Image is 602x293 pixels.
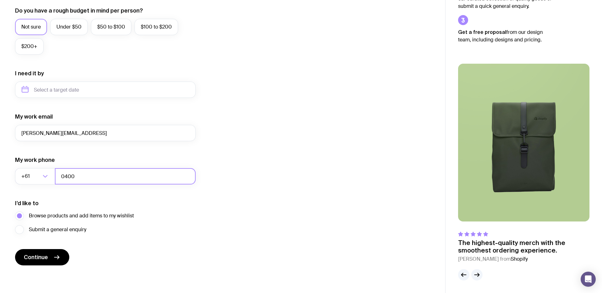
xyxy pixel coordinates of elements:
p: from our design team, including designs and pricing. [458,28,552,44]
span: Browse products and add items to my wishlist [29,212,134,220]
label: I’d like to [15,200,39,207]
span: Submit a general enquiry [29,226,86,233]
input: Search for option [31,168,41,184]
input: you@email.com [15,125,196,141]
button: Continue [15,249,69,265]
label: Not sure [15,19,47,35]
label: Under $50 [50,19,88,35]
label: My work phone [15,156,55,164]
div: Search for option [15,168,55,184]
span: Shopify [511,256,528,262]
cite: [PERSON_NAME] from [458,255,589,263]
span: +61 [21,168,31,184]
div: Open Intercom Messenger [581,272,596,287]
label: My work email [15,113,53,120]
span: Continue [24,253,48,261]
label: $200+ [15,38,44,55]
label: $50 to $100 [91,19,131,35]
label: I need it by [15,70,44,77]
input: Select a target date [15,82,196,98]
strong: Get a free proposal [458,29,506,35]
p: The highest-quality merch with the smoothest ordering experience. [458,239,589,254]
label: Do you have a rough budget in mind per person? [15,7,143,14]
input: 0400123456 [55,168,196,184]
label: $100 to $200 [135,19,178,35]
